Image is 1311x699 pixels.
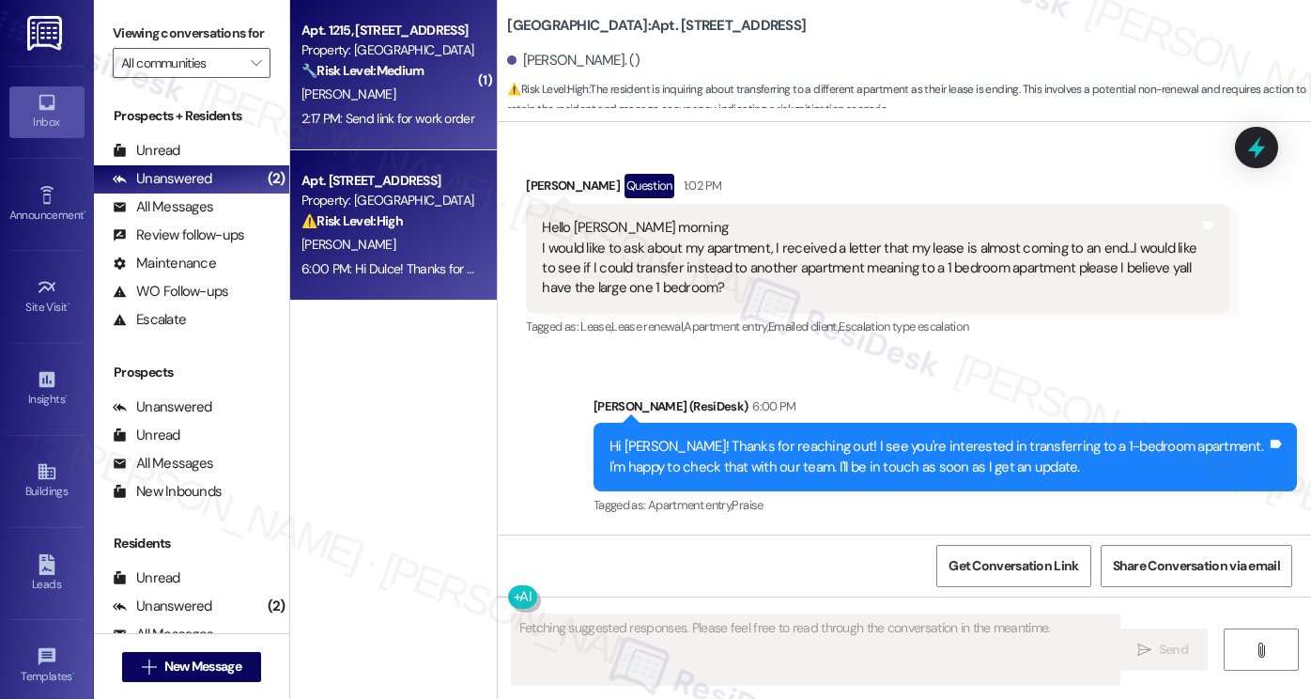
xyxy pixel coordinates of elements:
div: (2) [263,592,290,621]
div: WO Follow-ups [113,282,228,302]
span: Apartment entry , [684,318,768,334]
div: [PERSON_NAME] (ResiDesk) [594,396,1297,423]
div: Review follow-ups [113,225,244,245]
span: Lease , [580,318,611,334]
div: Prospects [94,363,289,382]
button: Share Conversation via email [1101,545,1292,587]
div: Property: [GEOGRAPHIC_DATA] [301,40,475,60]
div: 2:17 PM: Send link for work order [301,110,474,127]
span: Escalation type escalation [839,318,968,334]
div: Maintenance [113,254,216,273]
span: Send [1159,640,1188,660]
span: Apartment entry , [648,497,733,513]
a: Buildings [9,456,85,506]
span: Get Conversation Link [949,556,1078,576]
span: Praise [732,497,763,513]
div: Residents [94,534,289,553]
div: Unread [113,568,180,588]
button: New Message [122,652,261,682]
a: Templates • [9,641,85,691]
span: [PERSON_NAME] [301,85,395,102]
div: Tagged as: [594,491,1297,519]
span: • [68,298,70,311]
div: Question [625,174,674,197]
span: : The resident is inquiring about transferring to a different apartment as their lease is ending.... [507,80,1311,120]
div: 6:00 PM [748,396,795,416]
i:  [142,660,156,675]
div: Unanswered [113,169,212,189]
span: [PERSON_NAME] [301,236,395,253]
label: Viewing conversations for [113,19,270,48]
textarea: Fetching suggested responses. Please feel free to read through the conversation in the meantime. [512,614,1119,685]
span: • [84,206,86,219]
div: Prospects + Residents [94,106,289,126]
div: All Messages [113,454,213,474]
div: Unanswered [113,597,212,616]
span: New Message [164,657,241,676]
div: Unread [113,141,180,161]
div: [PERSON_NAME] [526,174,1229,204]
i:  [1254,643,1268,658]
strong: ⚠️ Risk Level: High [507,82,588,97]
span: Emailed client , [768,318,839,334]
span: • [72,667,75,680]
div: Tagged as: [526,313,1229,340]
b: [GEOGRAPHIC_DATA]: Apt. [STREET_ADDRESS] [507,16,806,36]
div: All Messages [113,625,213,645]
div: Hello [PERSON_NAME] morning I would like to ask about my apartment, I received a letter that my l... [542,218,1199,299]
a: Site Visit • [9,272,85,322]
div: Unread [113,426,180,445]
i:  [1137,643,1151,658]
a: Leads [9,549,85,599]
a: Insights • [9,364,85,414]
div: 1:02 PM [679,176,721,195]
div: Property: [GEOGRAPHIC_DATA] [301,191,475,210]
div: All Messages [113,197,213,217]
button: Send [1118,629,1209,671]
div: Escalate [113,310,186,330]
div: New Inbounds [113,482,222,502]
input: All communities [121,48,240,78]
div: Hi [PERSON_NAME]! Thanks for reaching out! I see you're interested in transferring to a 1-bedroom... [609,437,1267,477]
span: Share Conversation via email [1113,556,1280,576]
div: (2) [263,164,290,194]
a: Inbox [9,86,85,137]
strong: 🔧 Risk Level: Medium [301,62,424,79]
i:  [251,55,261,70]
span: Lease renewal , [611,318,684,334]
strong: ⚠️ Risk Level: High [301,212,403,229]
span: • [65,390,68,403]
img: ResiDesk Logo [27,16,66,51]
button: Get Conversation Link [936,545,1090,587]
div: Unanswered [113,397,212,417]
div: Apt. [STREET_ADDRESS] [301,171,475,191]
div: [PERSON_NAME]. () [507,51,640,70]
div: Apt. 1215, [STREET_ADDRESS] [301,21,475,40]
